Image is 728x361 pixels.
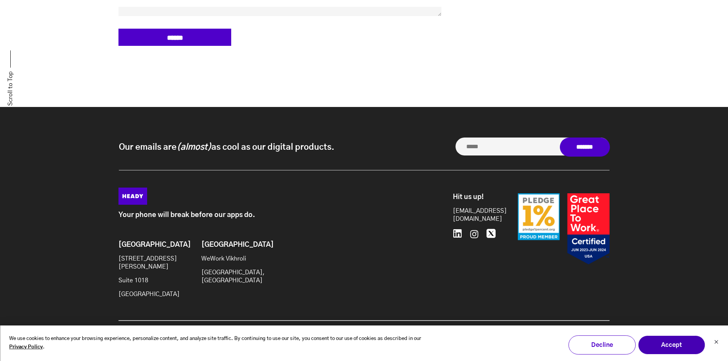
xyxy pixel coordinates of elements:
[6,71,15,106] a: Scroll to Top
[118,290,180,298] p: [GEOGRAPHIC_DATA]
[638,335,705,355] button: Accept
[118,255,180,271] p: [STREET_ADDRESS][PERSON_NAME]
[9,343,43,352] a: Privacy Policy
[201,269,263,285] p: [GEOGRAPHIC_DATA], [GEOGRAPHIC_DATA]
[118,241,180,249] h6: [GEOGRAPHIC_DATA]
[9,335,428,352] p: We use cookies to enhance your browsing experience, personalize content, and analyze site traffic...
[453,193,499,202] h6: Hit us up!
[118,277,180,285] p: Suite 1018
[518,193,610,265] img: Badges-24
[118,211,418,219] p: Your phone will break before our apps do.
[453,207,499,223] a: [EMAIL_ADDRESS][DOMAIN_NAME]
[118,325,364,333] p: © 2025, Heady LLC.
[201,255,263,263] p: WeWork Vikhroli
[201,241,263,249] h6: [GEOGRAPHIC_DATA]
[119,141,334,153] p: Our emails are as cool as our digital products.
[118,188,147,205] img: Heady_Logo_Web-01 (1)
[177,143,211,151] i: (almost)
[568,335,636,355] button: Decline
[714,339,718,347] button: Dismiss cookie banner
